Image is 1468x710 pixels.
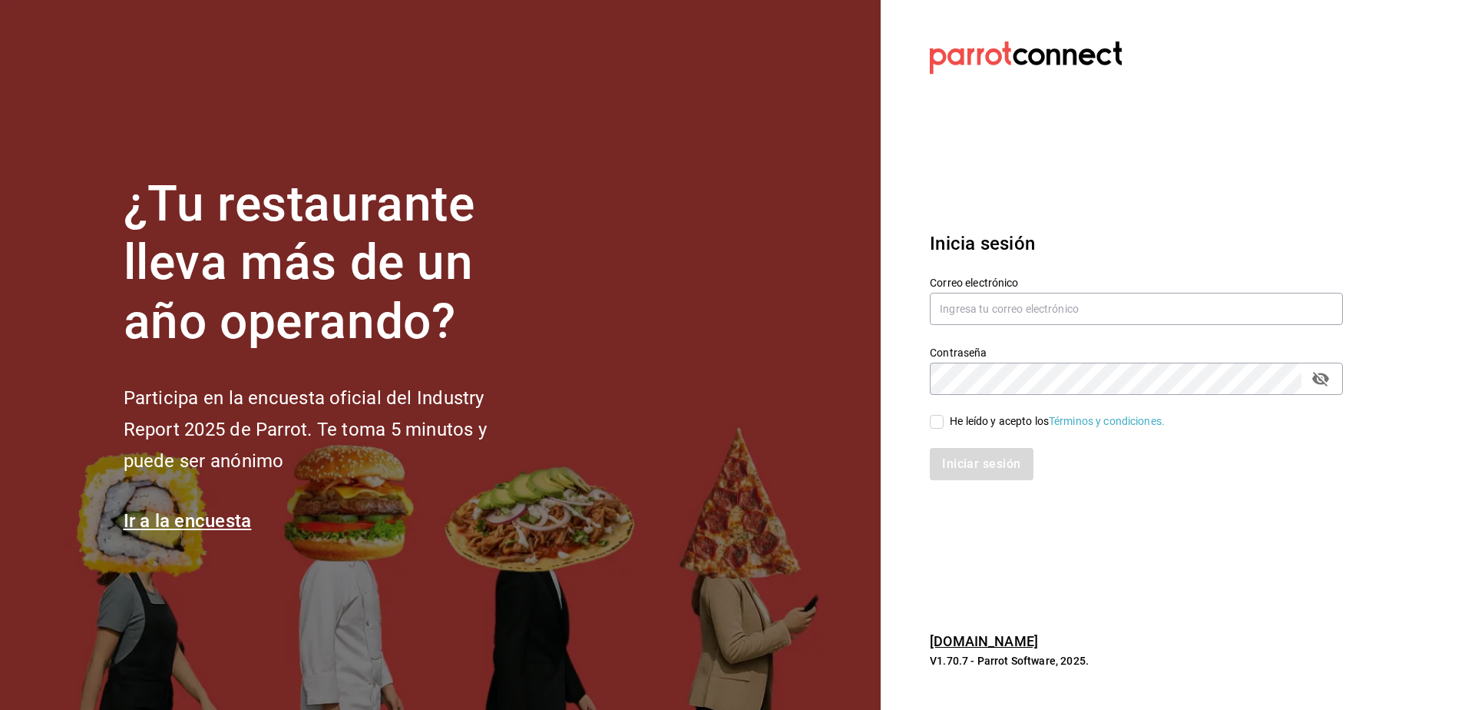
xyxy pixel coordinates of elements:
a: Términos y condiciones. [1049,415,1165,427]
a: Ir a la encuesta [124,510,252,532]
div: He leído y acepto los [950,413,1165,430]
button: passwordField [1308,366,1334,392]
h2: Participa en la encuesta oficial del Industry Report 2025 de Parrot. Te toma 5 minutos y puede se... [124,383,538,476]
a: [DOMAIN_NAME] [930,633,1038,649]
h1: ¿Tu restaurante lleva más de un año operando? [124,175,538,352]
input: Ingresa tu correo electrónico [930,293,1343,325]
label: Correo electrónico [930,277,1343,287]
p: V1.70.7 - Parrot Software, 2025. [930,653,1343,669]
h3: Inicia sesión [930,230,1343,257]
label: Contraseña [930,347,1343,357]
